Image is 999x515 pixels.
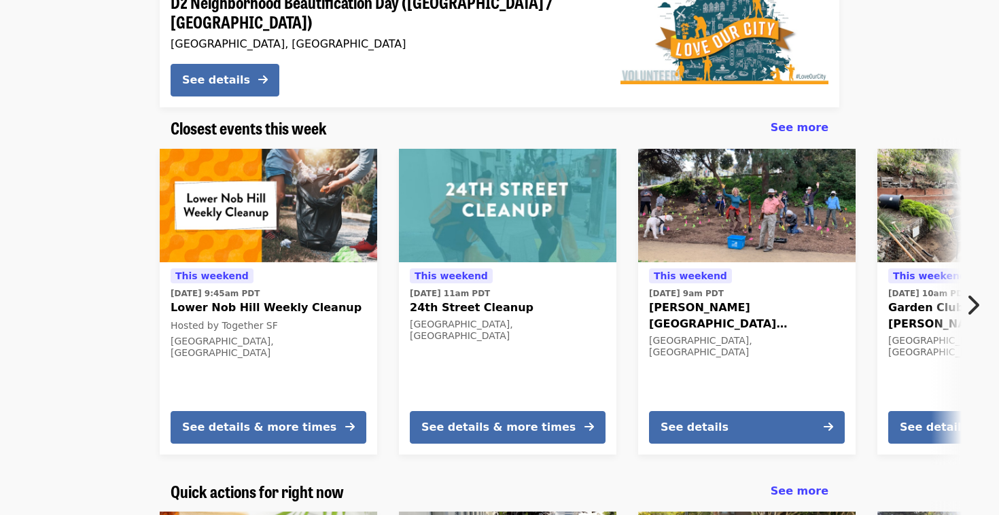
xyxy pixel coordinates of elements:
div: [GEOGRAPHIC_DATA], [GEOGRAPHIC_DATA] [410,319,606,342]
span: This weekend [415,270,488,281]
a: Quick actions for right now [171,482,344,501]
div: See details & more times [182,419,336,436]
a: See details for "Lower Nob Hill Weekly Cleanup" [160,149,377,455]
button: See details [171,64,279,96]
span: Lower Nob Hill Weekly Cleanup [171,300,366,316]
time: [DATE] 11am PDT [410,287,490,300]
span: This weekend [893,270,966,281]
time: [DATE] 9am PDT [649,287,724,300]
button: See details & more times [410,411,606,444]
div: [GEOGRAPHIC_DATA], [GEOGRAPHIC_DATA] [649,335,845,358]
i: arrow-right icon [824,421,833,433]
i: arrow-right icon [258,73,268,86]
div: See details [182,72,250,88]
button: See details & more times [171,411,366,444]
span: See more [771,484,828,497]
i: arrow-right icon [345,421,355,433]
img: Lower Nob Hill Weekly Cleanup organized by Together SF [160,149,377,263]
span: [PERSON_NAME][GEOGRAPHIC_DATA] [PERSON_NAME] Beautification Day [649,300,845,332]
a: See details for "24th Street Cleanup" [399,149,616,455]
a: See more [771,483,828,499]
div: See details & more times [421,419,576,436]
time: [DATE] 10am PDT [888,287,968,300]
span: See more [771,121,828,134]
span: This weekend [654,270,727,281]
div: Quick actions for right now [160,482,839,501]
div: Closest events this week [160,118,839,138]
div: [GEOGRAPHIC_DATA], [GEOGRAPHIC_DATA] [171,37,599,50]
span: Quick actions for right now [171,479,344,503]
a: See more [771,120,828,136]
span: Hosted by Together SF [171,320,278,331]
img: Glen Park Greenway Beautification Day organized by SF Public Works [638,149,856,263]
time: [DATE] 9:45am PDT [171,287,260,300]
a: See details for "Glen Park Greenway Beautification Day" [638,149,856,455]
div: [GEOGRAPHIC_DATA], [GEOGRAPHIC_DATA] [171,336,366,359]
button: See details [649,411,845,444]
span: 24th Street Cleanup [410,300,606,316]
i: chevron-right icon [966,292,979,318]
span: Closest events this week [171,116,327,139]
a: Closest events this week [171,118,327,138]
button: Next item [954,286,999,324]
img: 24th Street Cleanup organized by SF Public Works [399,149,616,263]
span: This weekend [175,270,249,281]
i: arrow-right icon [584,421,594,433]
div: See details [661,419,729,436]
